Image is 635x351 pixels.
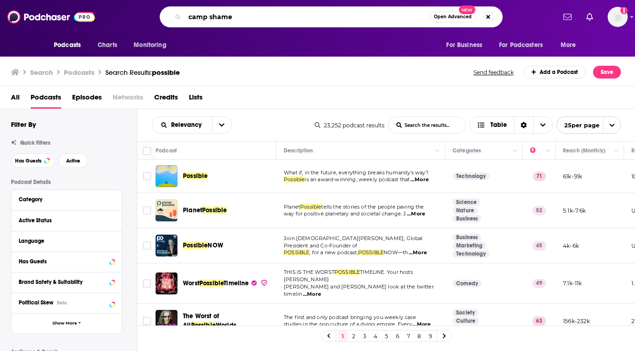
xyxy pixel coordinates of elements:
[284,145,313,156] div: Description
[183,279,199,287] span: Worst
[183,206,202,214] span: Planet
[31,90,61,109] a: Podcasts
[499,39,543,52] span: For Podcasters
[453,207,478,214] a: Nature
[446,39,482,52] span: For Business
[440,37,494,54] button: open menu
[19,215,115,226] button: Active Status
[156,199,177,221] img: Planet Possible
[19,276,115,288] button: Brand Safety & Suitability
[453,280,482,287] a: Comedy
[338,330,347,341] a: 1
[143,241,151,250] span: Toggle select row
[72,90,102,109] span: Episodes
[524,66,586,79] a: Add a Podcast
[453,145,481,156] div: Categories
[143,279,151,288] span: Toggle select row
[393,330,402,341] a: 6
[11,153,55,168] button: Has Guests
[11,120,36,129] h2: Filter By
[284,176,305,183] span: Possible
[216,321,236,329] span: Worlds
[19,196,109,203] div: Category
[98,39,117,52] span: Charts
[7,8,95,26] img: Podchaser - Follow, Share and Rate Podcasts
[30,68,53,77] h3: Search
[514,117,533,133] div: Sort Direction
[160,6,503,27] div: Search podcasts, credits, & more...
[11,313,122,334] button: Show More
[469,116,553,134] button: Choose View
[19,238,109,244] div: Language
[309,249,358,256] span: , for a new podcast,
[620,7,628,14] svg: Add a profile image
[384,249,408,256] span: NOW—th
[453,173,489,180] a: Technology
[453,199,480,206] a: Science
[284,283,434,297] span: [PERSON_NAME] and [PERSON_NAME] look at the twitter timelin
[530,145,543,156] div: Power Score
[430,11,476,22] button: Open AdvancedNew
[154,90,178,109] a: Credits
[171,122,205,128] span: Relevancy
[453,242,486,249] a: Marketing
[143,172,151,180] span: Toggle select row
[563,242,579,250] p: 4k-6k
[490,122,507,128] span: Table
[532,206,546,215] p: 52
[284,321,412,327] span: studies in the pop culture of a dying empire. Every
[453,317,479,325] a: Culture
[608,7,628,27] button: Show profile menu
[185,10,430,24] input: Search podcasts, credits, & more...
[542,146,553,157] button: Column Actions
[52,321,77,326] span: Show More
[563,207,586,215] p: 5.1k-7.6k
[321,204,424,210] span: tells the stories of the people paving the
[152,116,232,134] h2: Choose List sort
[183,312,219,329] span: The Worst of All
[143,206,151,215] span: Toggle select row
[183,241,223,250] a: PossibleNOW
[202,206,227,214] span: Possible
[360,330,369,341] a: 3
[183,312,273,330] a: The Worst of AllPossibleWorlds
[532,241,546,250] p: 45
[47,37,93,54] button: open menu
[156,310,177,332] a: The Worst of All Possible Worlds
[407,210,425,218] span: ...More
[19,279,107,285] div: Brand Safety & Suitability
[426,330,435,341] a: 9
[560,9,575,25] a: Show notifications dropdown
[54,39,81,52] span: Podcasts
[557,116,621,134] button: open menu
[471,68,516,76] button: Send feedback
[284,204,300,210] span: Planet
[199,279,224,287] span: Possible
[183,279,268,288] a: WorstPossibleTimeline
[608,7,628,27] span: Logged in as wondermedianetwork
[510,146,520,157] button: Column Actions
[358,249,384,256] span: POSSIBLE
[334,269,360,275] span: POSSIBLE
[156,145,177,156] div: Podcast
[563,145,605,156] div: Reach (Monthly)
[134,39,166,52] span: Monitoring
[434,15,472,19] span: Open Advanced
[183,206,227,215] a: PlanetPossible
[411,176,429,183] span: ...More
[189,90,203,109] a: Lists
[349,330,358,341] a: 2
[459,5,475,14] span: New
[15,158,42,163] span: Has Guests
[156,235,177,257] img: Possible NOW
[533,172,546,181] p: 71
[583,9,597,25] a: Show notifications dropdown
[305,176,410,183] span: is an award-winning, weekly podcast that
[19,256,115,267] button: Has Guests
[19,194,115,205] button: Category
[92,37,123,54] a: Charts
